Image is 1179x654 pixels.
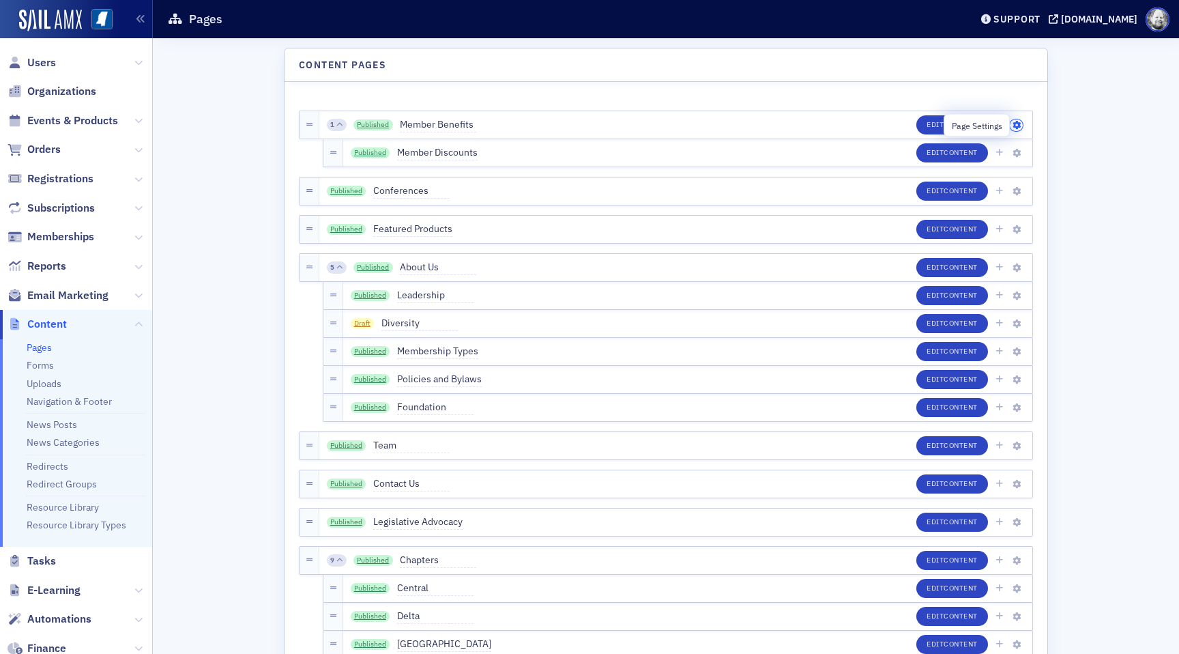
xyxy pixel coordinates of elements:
span: Tasks [27,554,56,569]
button: EditContent [916,513,988,532]
span: Registrations [27,171,93,186]
span: Automations [27,612,91,627]
button: EditContent [916,370,988,389]
span: Profile [1146,8,1169,31]
span: 1 [330,120,334,130]
a: Published [351,147,390,158]
a: Content [8,317,67,332]
span: Events & Products [27,113,118,128]
button: EditContent [916,258,988,277]
h4: Content Pages [299,58,386,72]
span: Leadership [397,288,474,303]
a: Navigation & Footer [27,395,112,408]
span: Content [944,402,978,412]
a: Published [327,186,366,197]
span: Content [944,224,978,233]
span: Subscriptions [27,201,95,216]
span: Content [27,317,67,332]
span: Draft [351,318,375,329]
span: Content [944,374,978,384]
a: Published [351,402,390,413]
a: Reports [8,259,66,274]
span: Content [944,119,978,129]
span: Featured Products [373,222,452,237]
a: Published [351,346,390,357]
button: EditContent [916,607,988,626]
span: Member Discounts [397,145,478,160]
a: Published [351,639,390,650]
span: Content [944,440,978,450]
a: Redirects [27,460,68,472]
a: Published [351,290,390,301]
button: EditContent [916,398,988,417]
span: [GEOGRAPHIC_DATA] [397,637,491,652]
span: Content [944,318,978,328]
span: Orders [27,142,61,157]
span: Content [944,186,978,195]
a: Published [351,374,390,385]
button: EditContent [916,436,988,455]
a: Published [327,440,366,451]
button: EditContent [916,579,988,598]
a: Redirect Groups [27,478,97,490]
span: Users [27,55,56,70]
span: Conferences [373,184,450,199]
a: Automations [8,612,91,627]
span: Content [944,555,978,565]
a: Published [327,479,366,489]
span: Chapters [400,553,476,568]
a: Published [353,262,393,273]
button: EditContent [916,342,988,361]
a: Events & Products [8,113,118,128]
span: Content [944,290,978,300]
a: Organizations [8,84,96,99]
a: Subscriptions [8,201,95,216]
a: Published [351,583,390,594]
a: Published [353,555,393,566]
div: Support [993,13,1040,25]
a: Tasks [8,554,56,569]
span: Legislative Advocacy [373,515,463,530]
h1: Pages [189,11,222,27]
a: Published [353,119,393,130]
a: Resource Library Types [27,519,126,531]
span: Content [944,346,978,356]
a: Orders [8,142,61,157]
span: Content [944,147,978,157]
a: Users [8,55,56,70]
span: 9 [330,556,334,565]
span: Content [944,611,978,621]
span: About Us [400,260,476,275]
span: Membership Types [397,344,478,359]
span: Reports [27,259,66,274]
img: SailAMX [19,10,82,31]
a: Resource Library [27,501,99,513]
button: EditContent [916,143,988,162]
span: Content [944,262,978,272]
button: EditContent [916,635,988,654]
a: E-Learning [8,583,81,598]
span: E-Learning [27,583,81,598]
span: Central [397,581,474,596]
span: 5 [330,263,334,272]
button: [DOMAIN_NAME] [1049,14,1142,24]
a: Memberships [8,229,94,244]
button: EditContent [916,314,988,333]
img: SailAMX [91,9,113,30]
span: Organizations [27,84,96,99]
button: EditContent [916,551,988,570]
span: Diversity [381,316,458,331]
button: EditContent [916,182,988,201]
a: Published [351,611,390,622]
div: [DOMAIN_NAME] [1061,13,1137,25]
span: Member Benefits [400,117,476,132]
a: Uploads [27,378,61,390]
span: Delta [397,609,474,624]
span: Contact Us [373,477,450,492]
span: Content [944,517,978,526]
a: Forms [27,359,54,371]
a: Email Marketing [8,288,108,303]
span: Memberships [27,229,94,244]
button: EditContent [916,286,988,305]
